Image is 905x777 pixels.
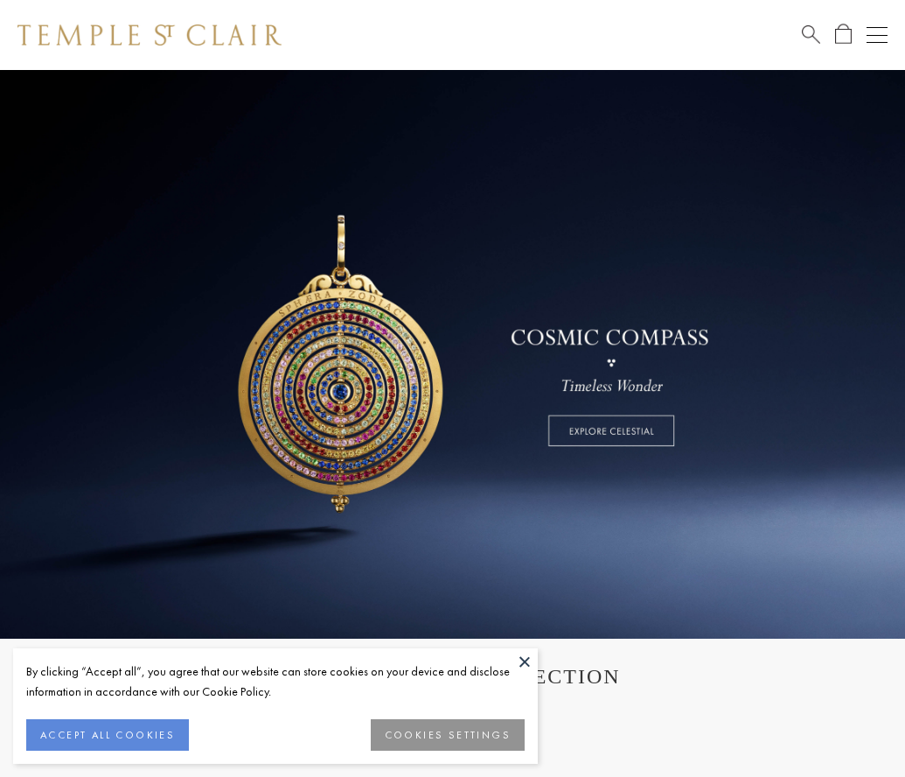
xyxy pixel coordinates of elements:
img: Temple St. Clair [17,24,282,45]
button: Open navigation [867,24,888,45]
button: COOKIES SETTINGS [371,719,525,751]
a: Open Shopping Bag [835,24,852,45]
button: ACCEPT ALL COOKIES [26,719,189,751]
div: By clicking “Accept all”, you agree that our website can store cookies on your device and disclos... [26,661,525,702]
a: Search [802,24,820,45]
